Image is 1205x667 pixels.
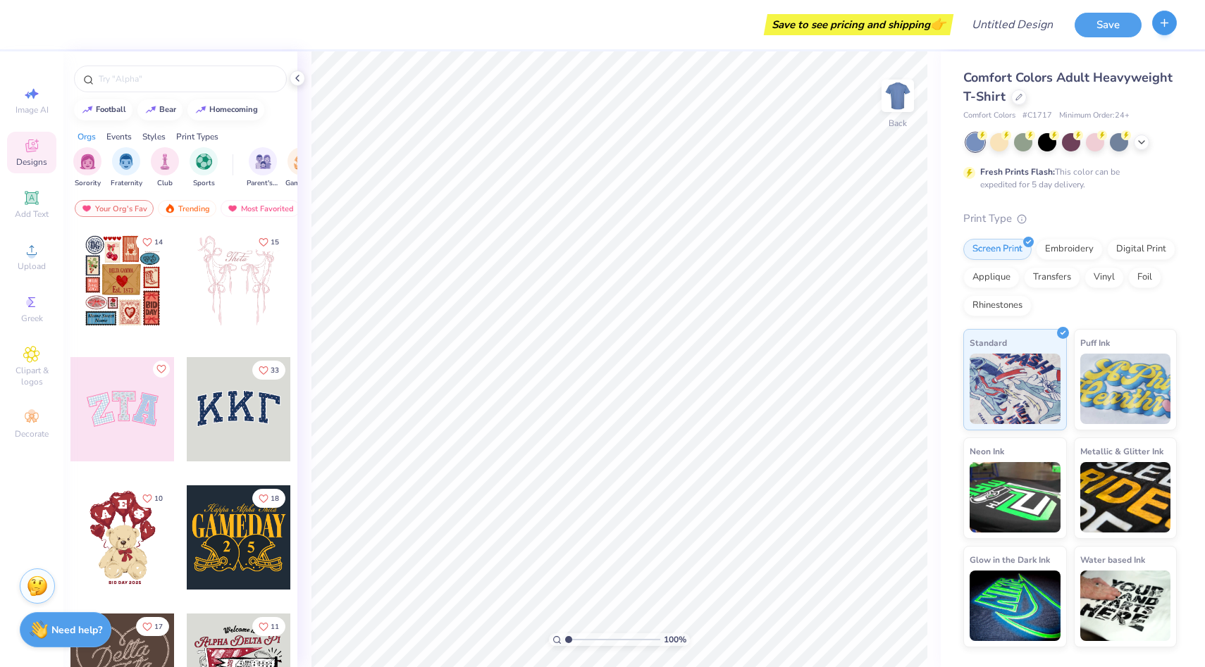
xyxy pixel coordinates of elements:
img: Parent's Weekend Image [255,154,271,170]
img: Fraternity Image [118,154,134,170]
div: filter for Club [151,147,179,189]
div: Embroidery [1036,239,1103,260]
button: Like [136,232,169,251]
input: Try "Alpha" [97,72,278,86]
img: Sports Image [196,154,212,170]
div: Rhinestones [963,295,1032,316]
img: trend_line.gif [82,106,93,114]
span: Game Day [285,178,318,189]
span: Club [157,178,173,189]
input: Untitled Design [960,11,1064,39]
div: Transfers [1024,267,1080,288]
button: Like [136,489,169,508]
div: Styles [142,130,166,143]
button: filter button [285,147,318,189]
img: trending.gif [164,204,175,213]
span: 15 [271,239,279,246]
div: Applique [963,267,1020,288]
div: filter for Parent's Weekend [247,147,279,189]
div: bear [159,106,176,113]
div: Trending [158,200,216,217]
span: Fraternity [111,178,142,189]
span: Sports [193,178,215,189]
div: filter for Sorority [73,147,101,189]
img: Standard [970,354,1061,424]
button: Like [252,617,285,636]
div: Print Type [963,211,1177,227]
div: filter for Fraternity [111,147,142,189]
img: most_fav.gif [81,204,92,213]
span: Parent's Weekend [247,178,279,189]
span: Neon Ink [970,444,1004,459]
div: Screen Print [963,239,1032,260]
button: homecoming [187,99,264,120]
img: Game Day Image [294,154,310,170]
div: football [96,106,126,113]
span: Metallic & Glitter Ink [1080,444,1163,459]
div: Digital Print [1107,239,1175,260]
span: Image AI [16,104,49,116]
span: Comfort Colors Adult Heavyweight T-Shirt [963,69,1173,105]
button: Save [1075,13,1142,37]
button: filter button [190,147,218,189]
span: 10 [154,495,163,502]
span: Add Text [15,208,49,220]
button: bear [137,99,183,120]
img: trend_line.gif [195,106,206,114]
span: Water based Ink [1080,552,1145,567]
span: Clipart & logos [7,365,56,387]
div: Orgs [78,130,96,143]
span: Upload [18,261,46,272]
img: trend_line.gif [145,106,156,114]
div: filter for Game Day [285,147,318,189]
button: Like [252,361,285,380]
div: Vinyl [1084,267,1124,288]
div: Save to see pricing and shipping [767,14,950,35]
button: filter button [73,147,101,189]
button: Like [136,617,169,636]
span: # C1717 [1022,110,1052,122]
button: filter button [247,147,279,189]
img: Puff Ink [1080,354,1171,424]
img: most_fav.gif [227,204,238,213]
span: 👉 [930,15,946,32]
button: football [74,99,132,120]
button: filter button [111,147,142,189]
div: Most Favorited [221,200,300,217]
img: Metallic & Glitter Ink [1080,462,1171,532]
span: Decorate [15,428,49,440]
span: Glow in the Dark Ink [970,552,1050,567]
img: Sorority Image [80,154,96,170]
img: Club Image [157,154,173,170]
span: 14 [154,239,163,246]
div: Events [106,130,132,143]
span: 18 [271,495,279,502]
div: Print Types [176,130,218,143]
img: Neon Ink [970,462,1061,532]
button: Like [153,361,170,378]
span: Standard [970,335,1007,350]
span: 17 [154,623,163,630]
div: filter for Sports [190,147,218,189]
img: Back [884,82,912,110]
strong: Fresh Prints Flash: [980,166,1055,177]
div: Back [889,117,907,130]
span: Minimum Order: 24 + [1059,110,1130,122]
span: 11 [271,623,279,630]
button: filter button [151,147,179,189]
span: Puff Ink [1080,335,1110,350]
div: Your Org's Fav [75,200,154,217]
span: Greek [21,313,43,324]
span: Sorority [75,178,101,189]
img: Water based Ink [1080,571,1171,641]
div: homecoming [209,106,258,113]
div: Foil [1128,267,1161,288]
span: 33 [271,367,279,374]
button: Like [252,232,285,251]
span: Designs [16,156,47,168]
button: Like [252,489,285,508]
span: 100 % [664,633,686,646]
img: Glow in the Dark Ink [970,571,1061,641]
div: This color can be expedited for 5 day delivery. [980,166,1154,191]
strong: Need help? [51,623,102,637]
